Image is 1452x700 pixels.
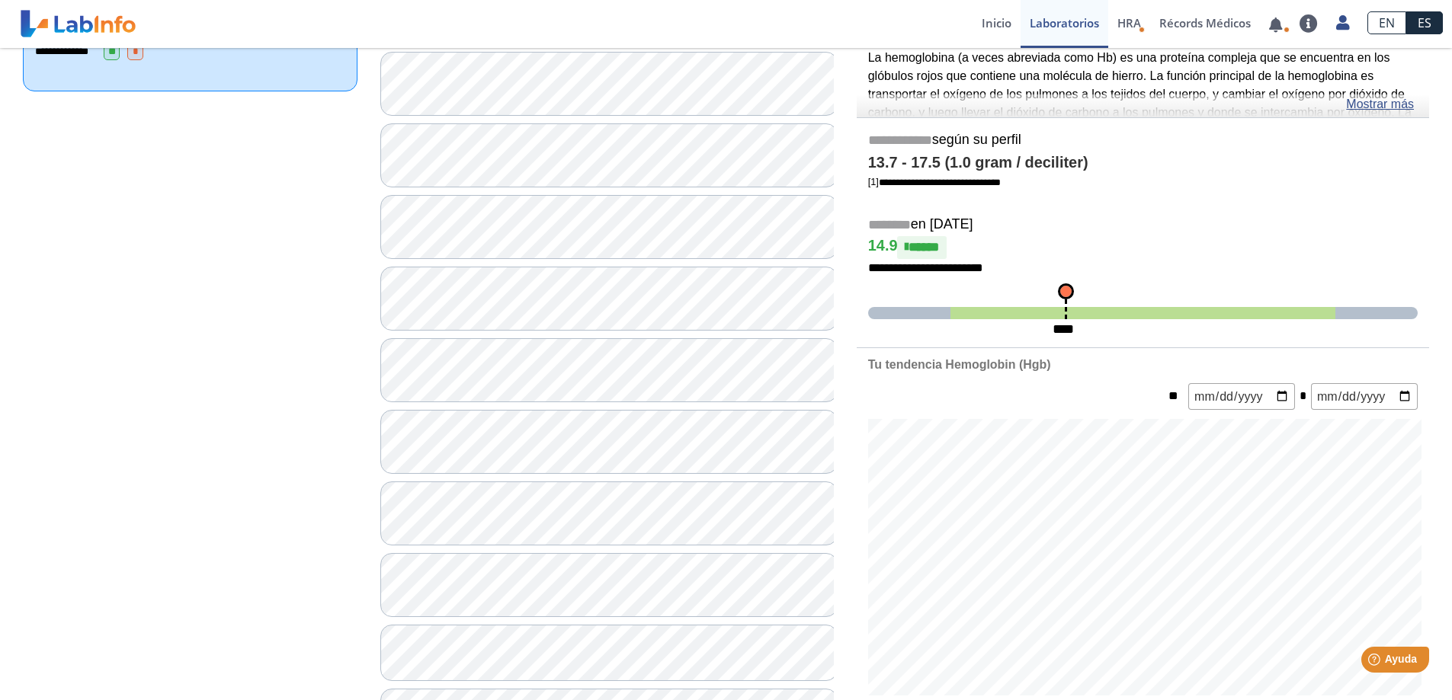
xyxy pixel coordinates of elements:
[868,216,1418,234] h5: en [DATE]
[1346,95,1414,113] a: Mostrar más
[1406,11,1443,34] a: ES
[868,49,1418,158] p: La hemoglobina (a veces abreviada como Hb) es una proteína compleja que se encuentra en los glóbu...
[868,358,1051,371] b: Tu tendencia Hemoglobin (Hgb)
[868,154,1418,172] h4: 13.7 - 17.5 (1.0 gram / deciliter)
[1311,383,1418,410] input: mm/dd/yyyy
[1367,11,1406,34] a: EN
[868,132,1418,149] h5: según su perfil
[868,176,1001,187] a: [1]
[868,236,1418,259] h4: 14.9
[1188,383,1295,410] input: mm/dd/yyyy
[1316,641,1435,683] iframe: Help widget launcher
[1117,15,1141,30] span: HRA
